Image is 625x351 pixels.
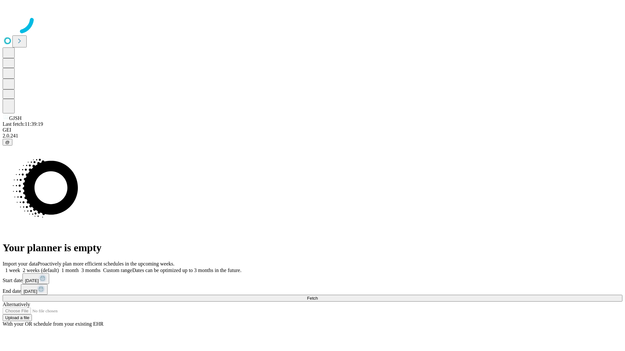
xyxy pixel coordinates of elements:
[25,278,39,283] span: [DATE]
[132,267,241,273] span: Dates can be optimized up to 3 months in the future.
[5,140,10,145] span: @
[103,267,132,273] span: Custom range
[22,273,49,284] button: [DATE]
[3,284,622,295] div: End date
[3,261,38,266] span: Import your data
[3,302,30,307] span: Alternatively
[3,273,622,284] div: Start date
[9,115,21,121] span: GJSH
[21,284,48,295] button: [DATE]
[23,289,37,294] span: [DATE]
[38,261,174,266] span: Proactively plan more efficient schedules in the upcoming weeks.
[3,121,43,127] span: Last fetch: 11:39:19
[3,295,622,302] button: Fetch
[23,267,59,273] span: 2 weeks (default)
[3,139,12,146] button: @
[62,267,79,273] span: 1 month
[3,314,32,321] button: Upload a file
[81,267,101,273] span: 3 months
[3,242,622,254] h1: Your planner is empty
[3,133,622,139] div: 2.0.241
[3,127,622,133] div: GEI
[307,296,318,301] span: Fetch
[3,321,104,327] span: With your OR schedule from your existing EHR
[5,267,20,273] span: 1 week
